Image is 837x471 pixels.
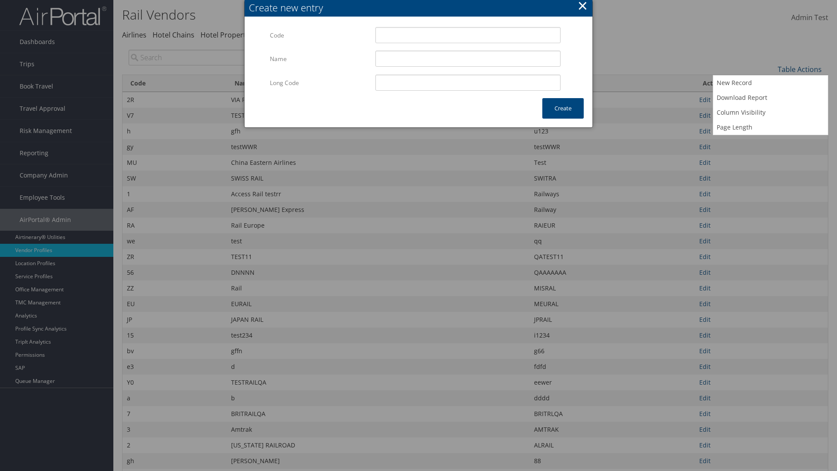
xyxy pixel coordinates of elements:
a: New Record [713,75,828,90]
div: Create new entry [249,1,592,14]
a: Column Visibility [713,105,828,120]
label: Long Code [270,75,369,91]
button: Create [542,98,584,119]
label: Code [270,27,369,44]
a: Download Report [713,90,828,105]
label: Name [270,51,369,67]
a: Page Length [713,120,828,135]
